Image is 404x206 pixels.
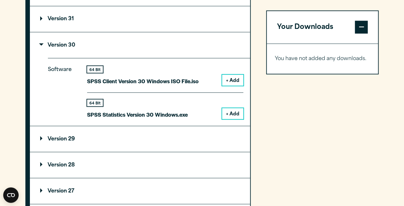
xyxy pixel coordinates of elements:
[222,75,243,85] button: + Add
[87,76,199,85] p: SPSS Client Version 30 Windows ISO File.iso
[40,16,74,22] p: Version 31
[30,6,250,32] summary: Version 31
[87,99,103,106] div: 64 Bit
[40,188,74,193] p: Version 27
[267,44,378,74] div: Your Downloads
[48,65,77,113] p: Software
[222,108,243,119] button: + Add
[30,126,250,152] summary: Version 29
[40,136,75,141] p: Version 29
[87,110,188,119] p: SPSS Statistics Version 30 Windows.exe
[30,152,250,178] summary: Version 28
[40,162,75,167] p: Version 28
[3,187,19,203] button: Open CMP widget
[275,54,370,64] p: You have not added any downloads.
[267,11,378,44] button: Your Downloads
[30,178,250,204] summary: Version 27
[30,32,250,58] summary: Version 30
[87,66,103,73] div: 64 Bit
[40,42,75,48] p: Version 30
